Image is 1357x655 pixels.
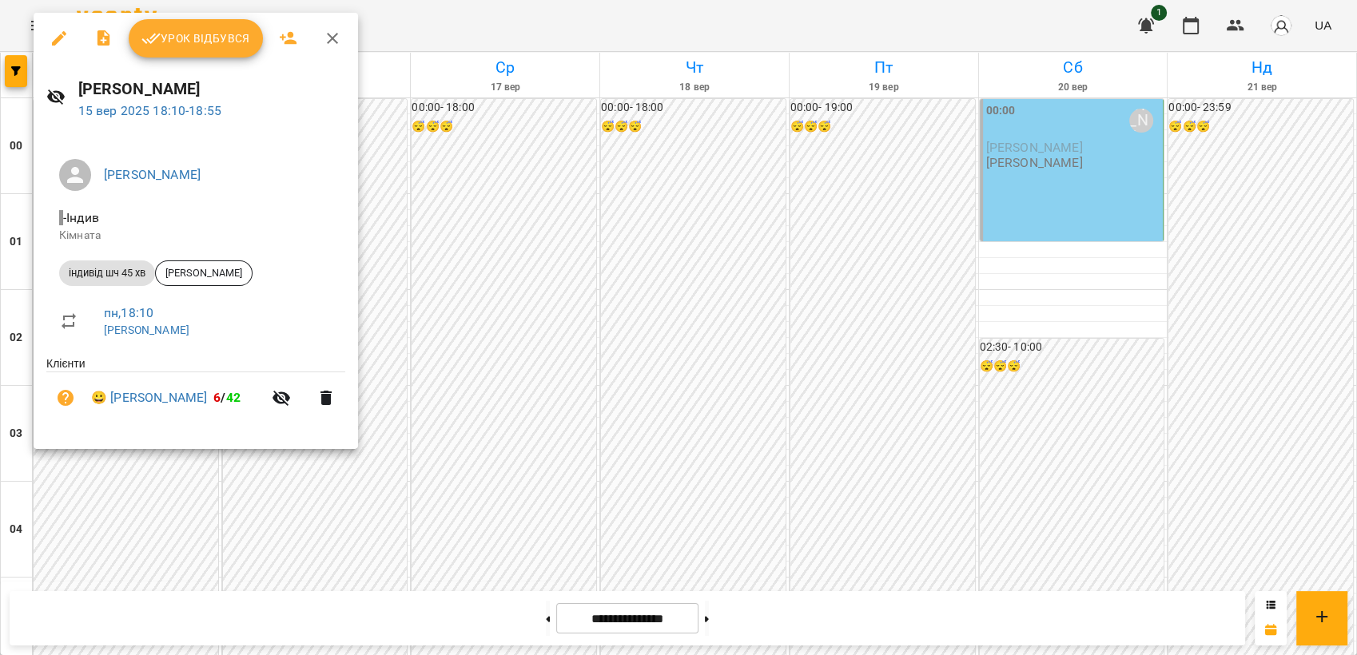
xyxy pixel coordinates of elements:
[141,29,250,48] span: Урок відбувся
[104,167,201,182] a: [PERSON_NAME]
[78,103,221,118] a: 15 вер 2025 18:10-18:55
[213,390,241,405] b: /
[156,266,252,280] span: [PERSON_NAME]
[226,390,241,405] span: 42
[129,19,263,58] button: Урок відбувся
[155,260,253,286] div: [PERSON_NAME]
[46,379,85,417] button: Візит ще не сплачено. Додати оплату?
[104,324,189,336] a: [PERSON_NAME]
[59,210,102,225] span: - Індив
[91,388,207,407] a: 😀 [PERSON_NAME]
[59,266,155,280] span: індивід шч 45 хв
[59,228,332,244] p: Кімната
[213,390,221,405] span: 6
[78,77,345,101] h6: [PERSON_NAME]
[46,355,345,430] ul: Клієнти
[104,305,153,320] a: пн , 18:10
